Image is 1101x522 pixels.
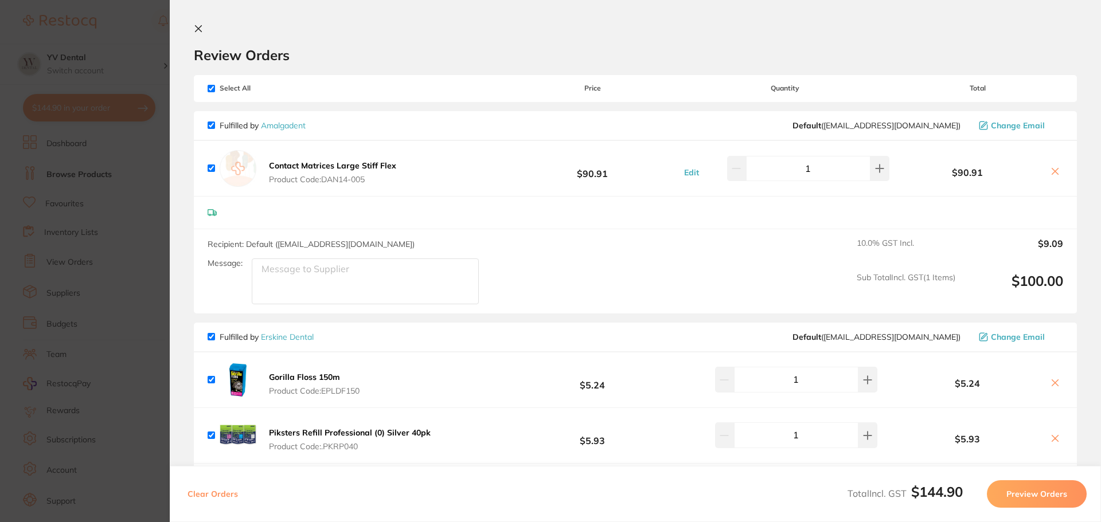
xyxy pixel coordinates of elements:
[911,483,963,500] b: $144.90
[792,332,821,342] b: Default
[261,332,314,342] a: Erskine Dental
[991,121,1045,130] span: Change Email
[857,273,955,304] span: Sub Total Incl. GST ( 1 Items)
[269,427,431,438] b: Piksters Refill Professional (0) Silver 40pk
[681,167,702,178] button: Edit
[220,417,256,454] img: cGFsZnFtZw
[507,158,678,179] b: $90.91
[507,84,678,92] span: Price
[792,120,821,131] b: Default
[892,84,1063,92] span: Total
[269,386,360,395] span: Product Code: EPLDF150
[220,362,256,398] img: aGY5dnozdw
[220,121,306,130] p: Fulfilled by
[208,84,322,92] span: Select All
[184,480,241,508] button: Clear Orders
[892,167,1043,178] b: $90.91
[208,239,415,249] span: Recipient: Default ( [EMAIL_ADDRESS][DOMAIN_NAME] )
[269,160,396,171] b: Contact Matrices Large Stiff Flex
[269,175,396,184] span: Product Code: DAN14-005
[269,442,431,451] span: Product Code: .PKRP040
[208,258,243,268] label: Message:
[194,46,1077,64] h2: Review Orders
[965,273,1063,304] output: $100.00
[792,332,961,342] span: sales@piksters.com
[220,150,256,187] img: empty.jpg
[220,332,314,342] p: Fulfilled by
[975,120,1063,131] button: Change Email
[266,427,434,452] button: Piksters Refill Professional (0) Silver 40pk Product Code:.PKRP040
[848,488,963,499] span: Total Incl. GST
[792,121,961,130] span: info@amalgadent.com.au
[261,120,306,131] a: Amalgadent
[892,378,1043,388] b: $5.24
[269,372,340,382] b: Gorilla Floss 150m
[266,160,400,185] button: Contact Matrices Large Stiff Flex Product Code:DAN14-005
[678,84,892,92] span: Quantity
[965,238,1063,264] output: $9.09
[991,332,1045,342] span: Change Email
[507,369,678,390] b: $5.24
[507,425,678,446] b: $5.93
[987,480,1087,508] button: Preview Orders
[892,434,1043,444] b: $5.93
[266,372,363,396] button: Gorilla Floss 150m Product Code:EPLDF150
[857,238,955,264] span: 10.0 % GST Incl.
[975,332,1063,342] button: Change Email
